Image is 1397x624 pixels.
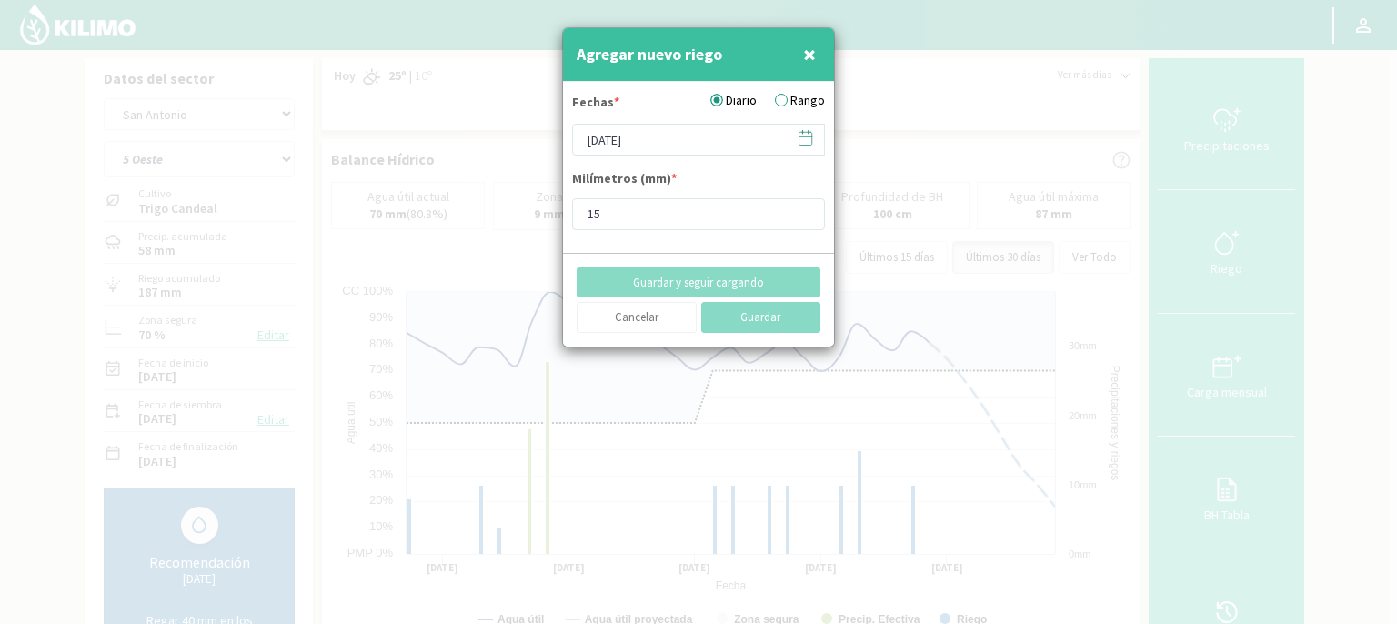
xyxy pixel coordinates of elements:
[701,302,821,333] button: Guardar
[572,93,619,116] label: Fechas
[572,169,677,193] label: Milímetros (mm)
[577,267,820,298] button: Guardar y seguir cargando
[710,91,757,110] label: Diario
[803,39,816,69] span: ×
[799,36,820,73] button: Close
[577,302,697,333] button: Cancelar
[775,91,825,110] label: Rango
[577,42,722,67] h4: Agregar nuevo riego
